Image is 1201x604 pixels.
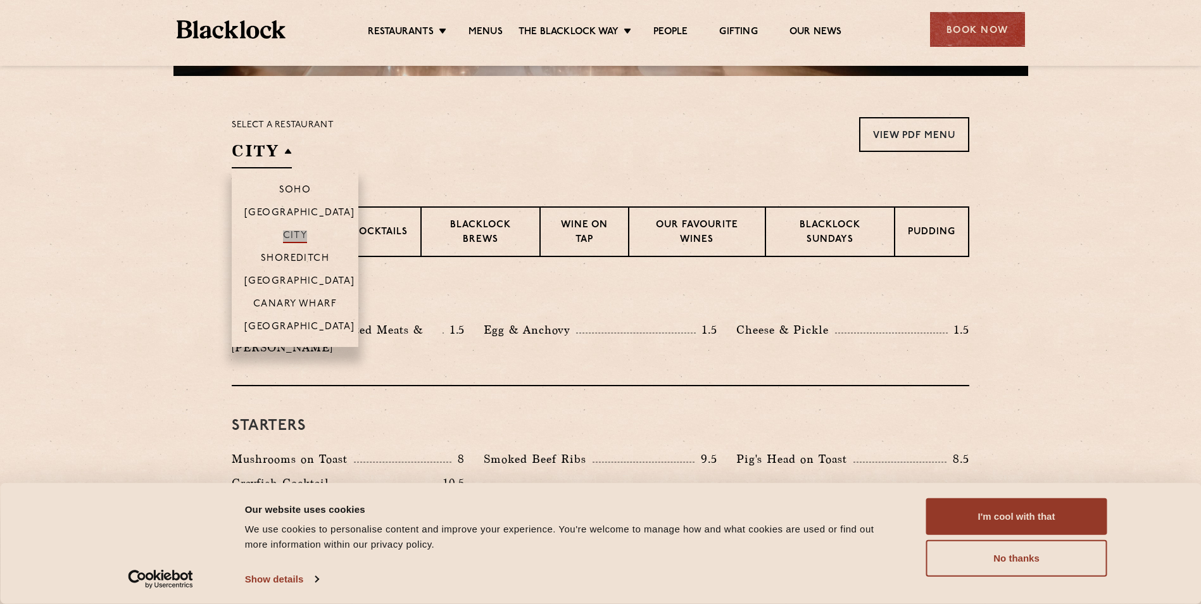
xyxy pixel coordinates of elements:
p: Soho [279,185,311,198]
p: Smoked Beef Ribs [484,450,593,468]
a: View PDF Menu [859,117,969,152]
p: Mushrooms on Toast [232,450,354,468]
p: [GEOGRAPHIC_DATA] [244,322,355,334]
p: Blacklock Sundays [779,218,881,248]
p: Wine on Tap [553,218,615,248]
h2: City [232,140,292,168]
button: I'm cool with that [926,498,1107,535]
a: The Blacklock Way [519,26,619,40]
p: Cheese & Pickle [736,321,835,339]
p: 1.5 [696,322,717,338]
button: No thanks [926,540,1107,577]
p: Pig's Head on Toast [736,450,853,468]
h3: Pre Chop Bites [232,289,969,305]
div: We use cookies to personalise content and improve your experience. You're welcome to manage how a... [245,522,898,552]
a: Usercentrics Cookiebot - opens in a new window [105,570,216,589]
p: Blacklock Brews [434,218,527,248]
a: Restaurants [368,26,434,40]
p: 9.5 [695,451,717,467]
p: Shoreditch [261,253,330,266]
p: Crayfish Cocktail [232,474,336,492]
p: Our favourite wines [642,218,751,248]
p: Pudding [908,225,955,241]
a: Gifting [719,26,757,40]
h3: Starters [232,418,969,434]
div: Book Now [930,12,1025,47]
p: Egg & Anchovy [484,321,576,339]
p: 8 [451,451,465,467]
p: Canary Wharf [253,299,337,311]
a: Menus [468,26,503,40]
p: City [283,230,308,243]
p: 1.5 [444,322,465,338]
p: 10.5 [437,475,465,491]
p: [GEOGRAPHIC_DATA] [244,276,355,289]
p: [GEOGRAPHIC_DATA] [244,208,355,220]
p: Select a restaurant [232,117,334,134]
a: Show details [245,570,318,589]
div: Our website uses cookies [245,501,898,517]
img: BL_Textured_Logo-footer-cropped.svg [177,20,286,39]
a: Our News [789,26,842,40]
a: People [653,26,688,40]
p: 8.5 [946,451,969,467]
p: 1.5 [948,322,969,338]
p: Cocktails [351,225,408,241]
